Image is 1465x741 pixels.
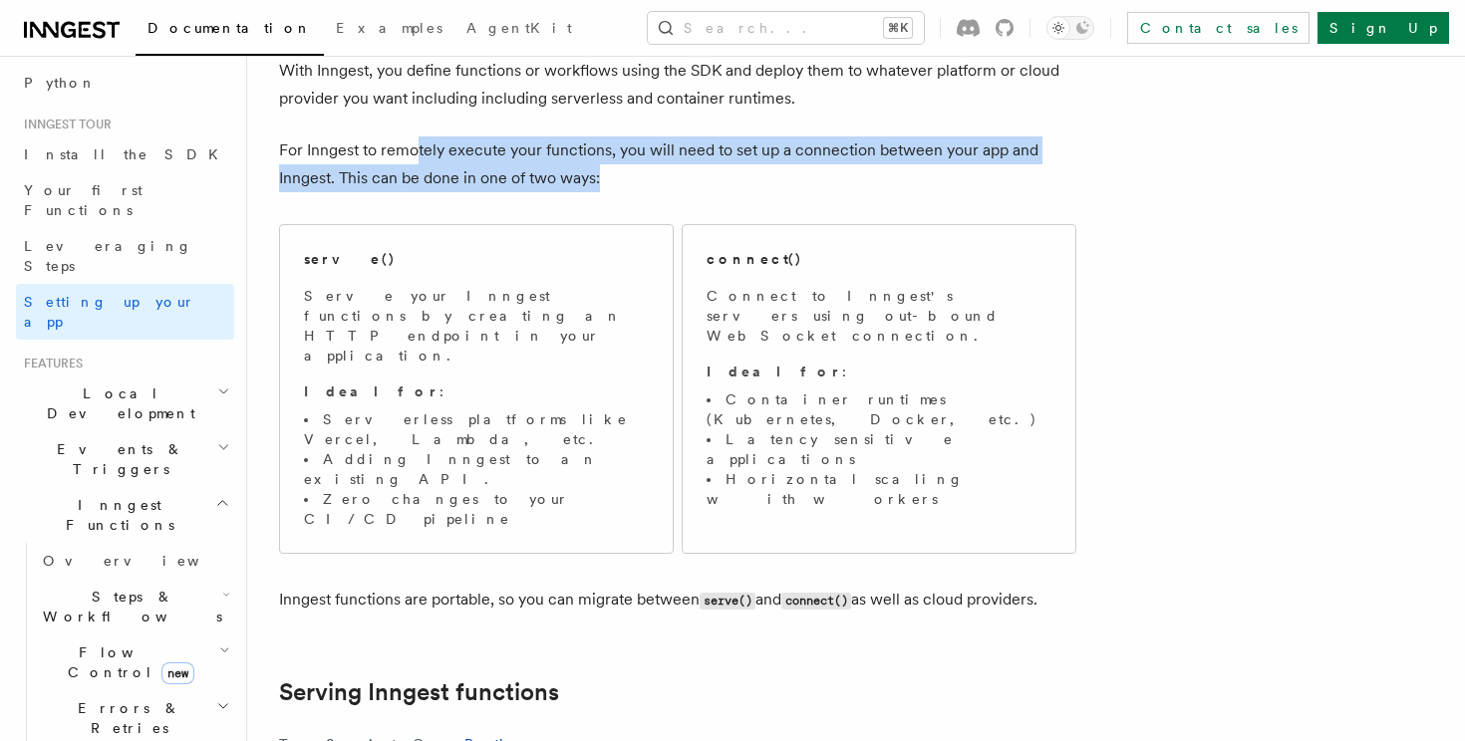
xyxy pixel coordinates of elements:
a: serve()Serve your Inngest functions by creating an HTTP endpoint in your application.Ideal for:Se... [279,224,674,554]
li: Serverless platforms like Vercel, Lambda, etc. [304,409,649,449]
strong: Ideal for [304,383,439,399]
span: new [161,662,194,684]
strong: Ideal for [707,364,842,379]
p: : [707,362,1051,381]
a: connect()Connect to Inngest's servers using out-bound WebSocket connection.Ideal for:Container ru... [682,224,1076,554]
a: Overview [35,543,234,579]
h2: serve() [304,249,396,269]
button: Local Development [16,375,234,431]
a: Documentation [136,6,324,56]
span: Your first Functions [24,182,143,218]
a: Contact sales [1127,12,1310,44]
span: Inngest Functions [16,495,215,535]
a: AgentKit [454,6,584,54]
p: Inngest functions are portable, so you can migrate between and as well as cloud providers. [279,586,1076,615]
a: Python [16,65,234,101]
code: connect() [781,593,851,610]
button: Steps & Workflows [35,579,234,634]
code: serve() [700,593,755,610]
button: Search...⌘K [648,12,924,44]
span: Leveraging Steps [24,238,192,274]
h2: connect() [707,249,802,269]
a: Examples [324,6,454,54]
li: Latency sensitive applications [707,429,1051,469]
p: : [304,381,649,401]
button: Inngest Functions [16,487,234,543]
span: Steps & Workflows [35,587,222,626]
span: Install the SDK [24,146,230,162]
span: Examples [336,20,442,36]
li: Adding Inngest to an existing API. [304,449,649,489]
a: Setting up your app [16,284,234,340]
button: Flow Controlnew [35,634,234,690]
li: Zero changes to your CI/CD pipeline [304,489,649,529]
span: Inngest tour [16,117,112,132]
p: For Inngest to remotely execute your functions, you will need to set up a connection between your... [279,136,1076,192]
span: Local Development [16,383,217,423]
a: Serving Inngest functions [279,678,559,706]
a: Sign Up [1318,12,1449,44]
span: Overview [43,553,248,569]
span: Python [24,75,97,91]
span: Flow Control [35,642,219,682]
span: Errors & Retries [35,698,216,738]
p: Connect to Inngest's servers using out-bound WebSocket connection. [707,286,1051,346]
span: Setting up your app [24,294,195,330]
a: Your first Functions [16,172,234,228]
kbd: ⌘K [884,18,912,38]
li: Container runtimes (Kubernetes, Docker, etc.) [707,389,1051,429]
button: Toggle dark mode [1046,16,1094,40]
span: Documentation [147,20,312,36]
p: With Inngest, you define functions or workflows using the SDK and deploy them to whatever platfor... [279,57,1076,113]
span: Events & Triggers [16,439,217,479]
a: Leveraging Steps [16,228,234,284]
span: Features [16,356,83,371]
li: Horizontal scaling with workers [707,469,1051,509]
a: Install the SDK [16,136,234,172]
button: Events & Triggers [16,431,234,487]
p: Serve your Inngest functions by creating an HTTP endpoint in your application. [304,286,649,366]
span: AgentKit [466,20,572,36]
